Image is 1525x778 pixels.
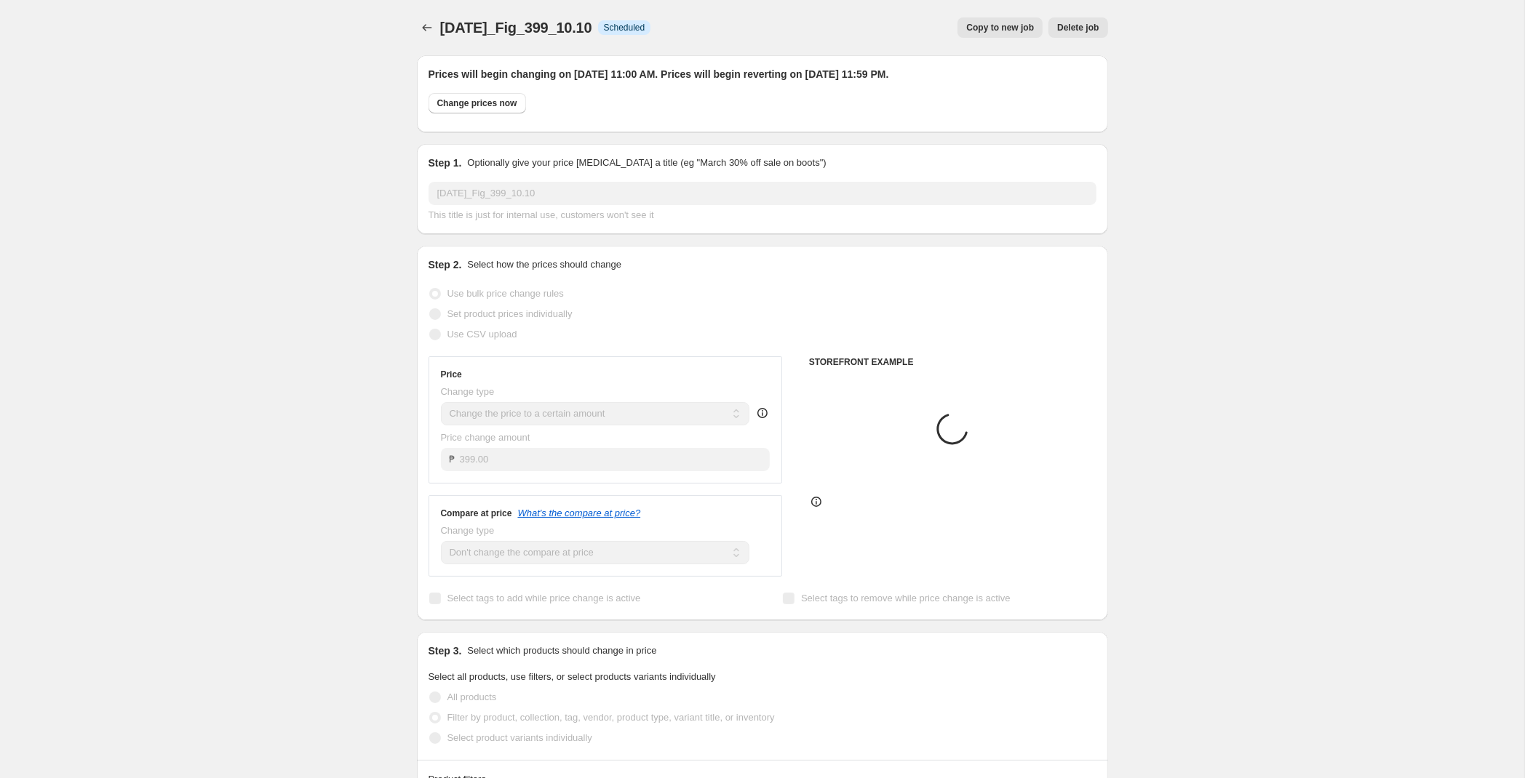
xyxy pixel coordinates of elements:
[755,406,770,420] div: help
[801,593,1011,603] span: Select tags to remove while price change is active
[441,525,495,536] span: Change type
[441,386,495,397] span: Change type
[467,257,621,272] p: Select how the prices should change
[447,329,517,340] span: Use CSV upload
[441,369,462,380] h3: Price
[429,209,654,220] span: This title is just for internal use, customers won't see it
[1048,17,1107,38] button: Delete job
[429,182,1096,205] input: 30% off holiday sale
[447,308,573,319] span: Set product prices individually
[447,691,497,702] span: All products
[447,732,592,743] span: Select product variants individually
[450,454,455,465] span: ₱
[429,671,716,682] span: Select all products, use filters, or select products variants individually
[604,22,645,33] span: Scheduled
[441,508,512,519] h3: Compare at price
[518,508,641,518] button: What's the compare at price?
[429,93,526,113] button: Change prices now
[429,643,462,658] h2: Step 3.
[447,593,641,603] span: Select tags to add while price change is active
[417,17,437,38] button: Price change jobs
[467,643,656,658] p: Select which products should change in price
[966,22,1034,33] span: Copy to new job
[447,712,775,723] span: Filter by product, collection, tag, vendor, product type, variant title, or inventory
[429,156,462,170] h2: Step 1.
[957,17,1043,38] button: Copy to new job
[809,356,1096,368] h6: STOREFRONT EXAMPLE
[1057,22,1099,33] span: Delete job
[440,20,592,36] span: [DATE]_Fig_399_10.10
[429,257,462,272] h2: Step 2.
[441,432,530,443] span: Price change amount
[429,67,1096,81] h2: Prices will begin changing on [DATE] 11:00 AM. Prices will begin reverting on [DATE] 11:59 PM.
[467,156,826,170] p: Optionally give your price [MEDICAL_DATA] a title (eg "March 30% off sale on boots")
[447,288,564,299] span: Use bulk price change rules
[460,448,771,471] input: 80.00
[437,97,517,109] span: Change prices now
